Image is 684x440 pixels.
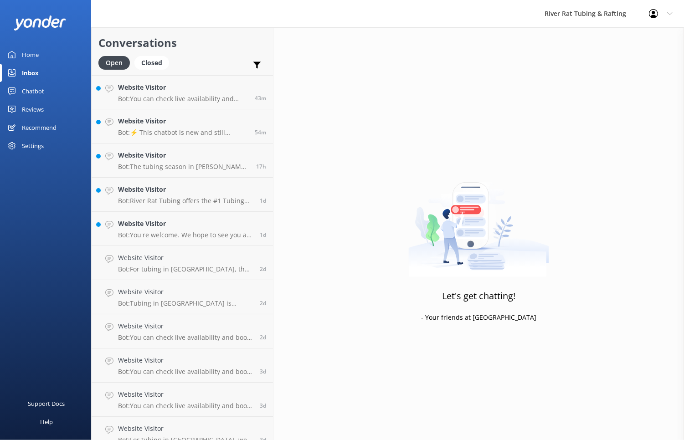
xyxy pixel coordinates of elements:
[98,56,130,70] div: Open
[118,265,253,273] p: Bot: For tubing in [GEOGRAPHIC_DATA], the last day of the season is [DATE], and the service will ...
[22,82,44,100] div: Chatbot
[118,150,249,160] h4: Website Visitor
[134,57,174,67] a: Closed
[421,312,536,322] p: - Your friends at [GEOGRAPHIC_DATA]
[92,178,273,212] a: Website VisitorBot:River Rat Tubing offers the #1 Tubing Adventure in the [GEOGRAPHIC_DATA], loca...
[92,280,273,314] a: Website VisitorBot:Tubing in [GEOGRAPHIC_DATA] is available daily from [DATE] through [DATE]. For...
[255,94,266,102] span: Sep 10 2025 12:53pm (UTC -05:00) America/Cancun
[118,197,253,205] p: Bot: River Rat Tubing offers the #1 Tubing Adventure in the [GEOGRAPHIC_DATA], located in [GEOGRA...
[14,15,66,31] img: yonder-white-logo.png
[92,143,273,178] a: Website VisitorBot:The tubing season in [PERSON_NAME] ends on [DATE] for the 2025 season.17h
[118,321,253,331] h4: Website Visitor
[92,75,273,109] a: Website VisitorBot:You can check live availability and book your tubing, rafting, packages, or gi...
[118,287,253,297] h4: Website Visitor
[118,355,253,365] h4: Website Visitor
[118,389,253,399] h4: Website Visitor
[118,95,248,103] p: Bot: You can check live availability and book your tubing, rafting, packages, or gift certificate...
[22,64,39,82] div: Inbox
[260,333,266,341] span: Sep 07 2025 05:43pm (UTC -05:00) America/Cancun
[260,231,266,239] span: Sep 08 2025 05:26pm (UTC -05:00) America/Cancun
[92,348,273,383] a: Website VisitorBot:You can check live availability and book your tubing, rafting, packages, or gi...
[260,197,266,205] span: Sep 08 2025 08:41pm (UTC -05:00) America/Cancun
[118,163,249,171] p: Bot: The tubing season in [PERSON_NAME] ends on [DATE] for the 2025 season.
[118,402,253,410] p: Bot: You can check live availability and book your tubing, rafting, packages, or gift certificate...
[256,163,266,170] span: Sep 09 2025 08:13pm (UTC -05:00) America/Cancun
[118,82,248,92] h4: Website Visitor
[442,289,515,303] h3: Let's get chatting!
[92,383,273,417] a: Website VisitorBot:You can check live availability and book your tubing, rafting, packages, or gi...
[134,56,169,70] div: Closed
[118,219,253,229] h4: Website Visitor
[92,246,273,280] a: Website VisitorBot:For tubing in [GEOGRAPHIC_DATA], the last day of the season is [DATE], and the...
[28,394,65,413] div: Support Docs
[260,299,266,307] span: Sep 08 2025 07:32am (UTC -05:00) America/Cancun
[260,265,266,273] span: Sep 08 2025 10:06am (UTC -05:00) America/Cancun
[408,163,549,277] img: artwork of a man stealing a conversation from at giant smartphone
[118,368,253,376] p: Bot: You can check live availability and book your tubing, rafting, packages, or gift certificate...
[22,46,39,64] div: Home
[118,231,253,239] p: Bot: You're welcome. We hope to see you at River Rat Tubing & Rafting soon!
[118,184,253,194] h4: Website Visitor
[260,368,266,375] span: Sep 07 2025 12:47pm (UTC -05:00) America/Cancun
[118,253,253,263] h4: Website Visitor
[118,333,253,342] p: Bot: You can check live availability and book your tubing, rafting, packages, or gift certificate...
[92,314,273,348] a: Website VisitorBot:You can check live availability and book your tubing, rafting, packages, or gi...
[98,34,266,51] h2: Conversations
[22,137,44,155] div: Settings
[255,128,266,136] span: Sep 10 2025 12:42pm (UTC -05:00) America/Cancun
[40,413,53,431] div: Help
[92,212,273,246] a: Website VisitorBot:You're welcome. We hope to see you at River Rat Tubing & Rafting soon!1d
[98,57,134,67] a: Open
[260,402,266,409] span: Sep 07 2025 11:31am (UTC -05:00) America/Cancun
[118,424,253,434] h4: Website Visitor
[118,128,248,137] p: Bot: ⚡ This chatbot is new and still learning. You're welcome to ask a new question and our autom...
[22,118,57,137] div: Recommend
[118,299,253,307] p: Bot: Tubing in [GEOGRAPHIC_DATA] is available daily from [DATE] through [DATE]. For availability ...
[92,109,273,143] a: Website VisitorBot:⚡ This chatbot is new and still learning. You're welcome to ask a new question...
[118,116,248,126] h4: Website Visitor
[22,100,44,118] div: Reviews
